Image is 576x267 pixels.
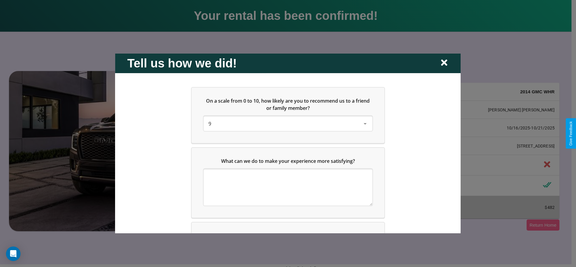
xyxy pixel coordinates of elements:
[192,87,384,143] div: On a scale from 0 to 10, how likely are you to recommend us to a friend or family member?
[6,247,20,261] div: Open Intercom Messenger
[210,232,362,239] span: Which of the following features do you value the most in a vehicle?
[204,97,372,111] h5: On a scale from 0 to 10, how likely are you to recommend us to a friend or family member?
[221,157,355,164] span: What can we do to make your experience more satisfying?
[206,97,371,111] span: On a scale from 0 to 10, how likely are you to recommend us to a friend or family member?
[569,121,573,146] div: Give Feedback
[208,120,211,127] span: 9
[204,116,372,131] div: On a scale from 0 to 10, how likely are you to recommend us to a friend or family member?
[127,56,237,70] h2: Tell us how we did!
